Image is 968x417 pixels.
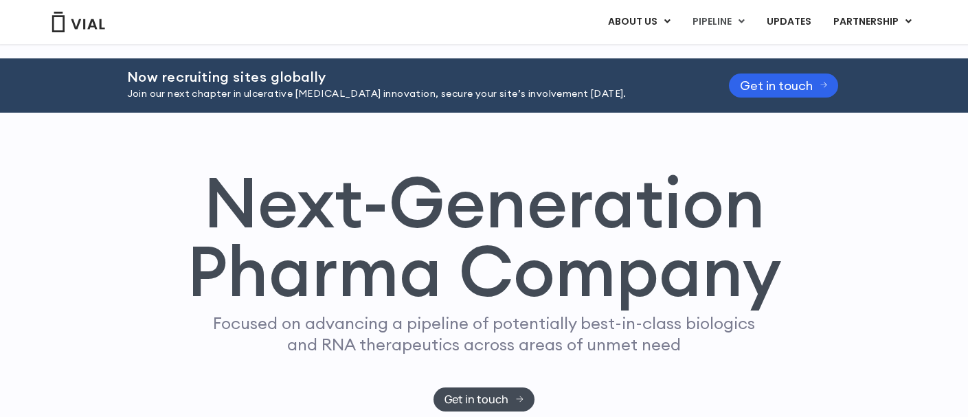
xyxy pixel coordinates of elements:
[127,69,695,84] h2: Now recruiting sites globally
[597,10,681,34] a: ABOUT USMenu Toggle
[729,74,839,98] a: Get in touch
[127,87,695,102] p: Join our next chapter in ulcerative [MEDICAL_DATA] innovation, secure your site’s involvement [DA...
[756,10,822,34] a: UPDATES
[740,80,813,91] span: Get in touch
[444,394,508,405] span: Get in touch
[822,10,923,34] a: PARTNERSHIPMenu Toggle
[682,10,755,34] a: PIPELINEMenu Toggle
[434,387,534,412] a: Get in touch
[207,313,761,355] p: Focused on advancing a pipeline of potentially best-in-class biologics and RNA therapeutics acros...
[51,12,106,32] img: Vial Logo
[187,168,782,306] h1: Next-Generation Pharma Company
